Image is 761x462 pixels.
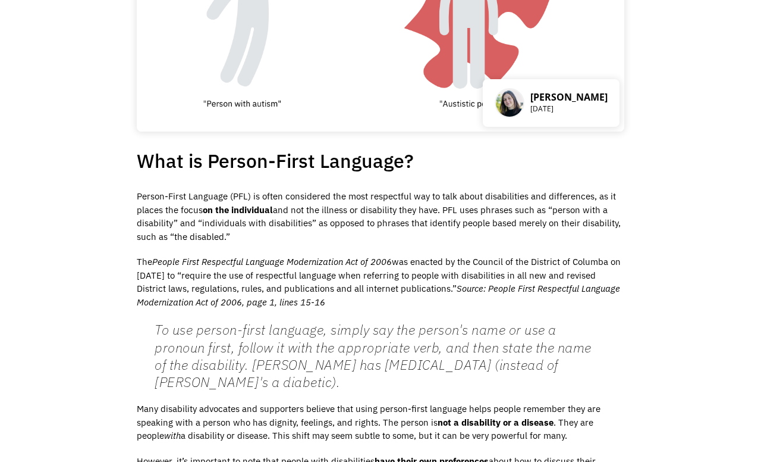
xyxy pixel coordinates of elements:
blockquote: To use person-first language, simply say the person's name or use a pronoun first, follow it with... [155,321,593,391]
p: [DATE] [530,103,608,115]
em: with [164,430,181,441]
p: Person-First Language (PFL) is often considered the most respectful way to talk about disabilitie... [137,190,624,244]
p: The was enacted by the Council of the District of Columba on [DATE] to “require the use of respec... [137,255,624,309]
strong: on the individual [203,204,273,216]
em: People First Respectful Language Modernization Act of 2006 [152,256,392,267]
p: [PERSON_NAME] [530,91,608,103]
em: Source: People First Respectful Language Modernization Act of 2006, page 1, lines 15-16 [137,283,620,308]
h1: What is Person-First Language? [137,145,624,176]
strong: not a disability or a disease [438,417,554,428]
p: Many disability advocates and supporters believe that using person-first language helps people re... [137,402,624,443]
